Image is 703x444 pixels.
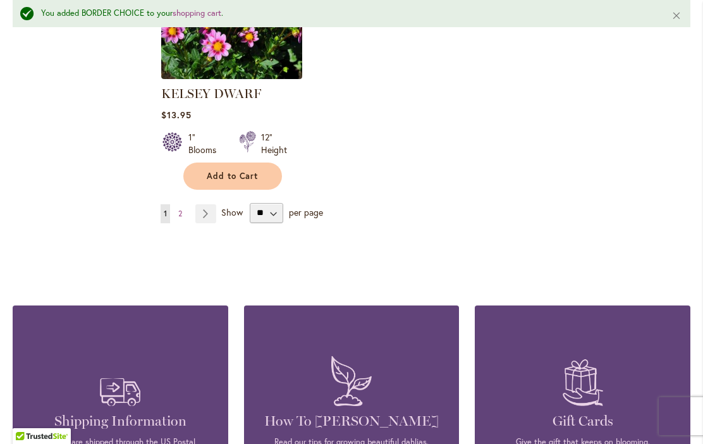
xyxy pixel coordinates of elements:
span: Show [221,206,243,218]
h4: Shipping Information [32,412,209,430]
a: KELSEY DWARF [161,70,302,82]
span: 1 [164,209,167,218]
a: 2 [175,204,185,223]
button: Add to Cart [183,163,282,190]
iframe: Launch Accessibility Center [9,399,45,435]
h4: Gift Cards [494,412,671,430]
div: 12" Height [261,131,287,156]
span: per page [289,206,323,218]
a: KELSEY DWARF [161,86,261,101]
a: shopping cart [173,8,221,18]
span: $13.95 [161,109,192,121]
h4: How To [PERSON_NAME] [263,412,441,430]
div: You added BORDER CHOICE to your . [41,8,652,20]
span: Add to Cart [207,171,259,182]
span: 2 [178,209,182,218]
div: 1" Blooms [188,131,224,156]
